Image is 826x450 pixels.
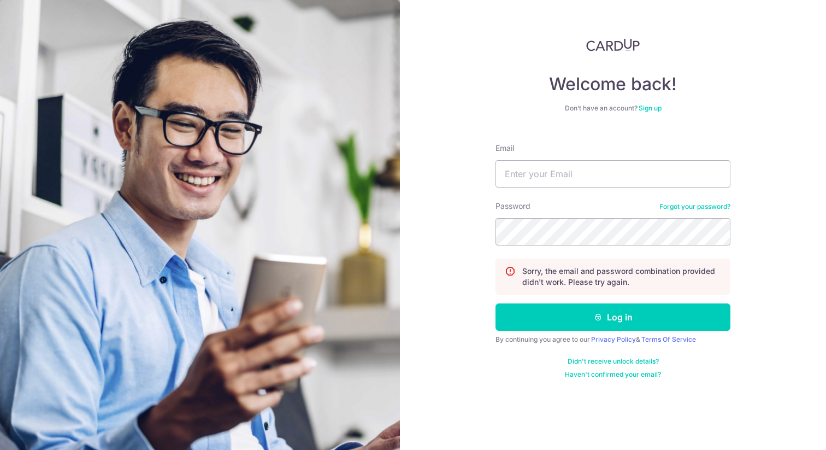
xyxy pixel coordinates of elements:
[495,335,730,344] div: By continuing you agree to our &
[639,104,662,112] a: Sign up
[659,202,730,211] a: Forgot your password?
[495,201,530,212] label: Password
[522,266,721,288] p: Sorry, the email and password combination provided didn't work. Please try again.
[495,303,730,331] button: Log in
[641,335,696,343] a: Terms Of Service
[495,73,730,95] h4: Welcome back!
[495,143,514,154] label: Email
[568,357,659,366] a: Didn't receive unlock details?
[565,370,661,379] a: Haven't confirmed your email?
[495,104,730,113] div: Don’t have an account?
[586,38,640,51] img: CardUp Logo
[495,160,730,188] input: Enter your Email
[591,335,636,343] a: Privacy Policy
